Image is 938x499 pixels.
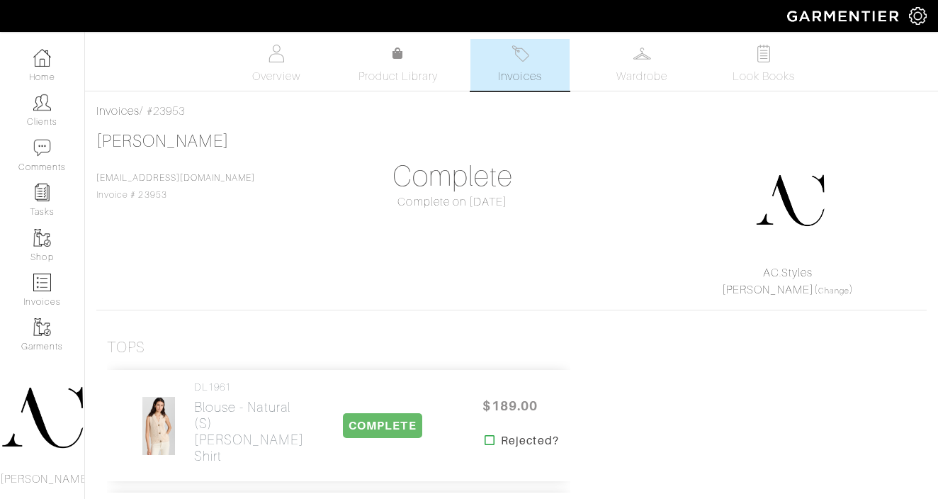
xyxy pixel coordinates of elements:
[722,284,814,296] a: [PERSON_NAME]
[470,39,570,91] a: Invoices
[33,274,51,291] img: orders-icon-0abe47150d42831381b5fb84f609e132dff9fe21cb692f30cb5eec754e2cba89.png
[468,391,553,421] span: $189.00
[633,45,651,62] img: wardrobe-487a4870c1b7c33e795ec22d11cfc2ed9d08956e64fb3008fe2437562e282088.svg
[616,68,667,85] span: Wardrobe
[33,49,51,67] img: dashboard-icon-dbcd8f5a0b271acd01030246c82b418ddd0df26cd7fceb0bd07c9910d44c42f6.png
[142,396,176,456] img: 4KMpUAivCosjexvxwtCpTA41
[33,184,51,201] img: reminder-icon-8004d30b9f0a5d33ae49ab947aed9ed385cf756f9e5892f1edd6e32f2345188e.png
[325,194,581,211] div: Complete on [DATE]
[252,68,300,85] span: Overview
[33,94,51,111] img: clients-icon-6bae9207a08558b7cb47a8932f037763ab4055f8c8b6bfacd5dc20c3e0201464.png
[733,68,796,85] span: Look Books
[763,267,813,279] a: AC.Styles
[714,39,813,91] a: Look Books
[96,103,927,120] div: / #23953
[96,105,140,118] a: Invoices
[268,45,286,62] img: basicinfo-40fd8af6dae0f16599ec9e87c0ef1c0a1fdea2edbe929e3d69a839185d80c458.svg
[96,173,255,200] span: Invoice # 23953
[512,45,529,62] img: orders-27d20c2124de7fd6de4e0e44c1d41de31381a507db9b33961299e4e07d508b8c.svg
[194,381,304,393] h4: DL1961
[194,381,304,464] a: DL1961 Blouse - Natural (S)[PERSON_NAME] Shirt
[343,413,422,438] span: COMPLETE
[498,68,541,85] span: Invoices
[358,68,439,85] span: Product Library
[194,399,304,464] h2: Blouse - Natural (S) [PERSON_NAME] Shirt
[325,159,581,194] h1: Complete
[755,165,825,236] img: DupYt8CPKc6sZyAt3svX5Z74.png
[349,45,448,85] a: Product Library
[755,45,773,62] img: todo-9ac3debb85659649dc8f770b8b6100bb5dab4b48dedcbae339e5042a72dfd3cc.svg
[818,286,849,295] a: Change
[666,264,910,298] div: ( )
[107,339,145,357] h3: Tops
[592,39,691,91] a: Wardrobe
[909,7,927,25] img: gear-icon-white-bd11855cb880d31180b6d7d6211b90ccbf57a29d726f0c71d8c61bd08dd39cc2.png
[96,173,255,183] a: [EMAIL_ADDRESS][DOMAIN_NAME]
[501,432,558,449] strong: Rejected?
[96,132,229,150] a: [PERSON_NAME]
[33,318,51,336] img: garments-icon-b7da505a4dc4fd61783c78ac3ca0ef83fa9d6f193b1c9dc38574b1d14d53ca28.png
[33,229,51,247] img: garments-icon-b7da505a4dc4fd61783c78ac3ca0ef83fa9d6f193b1c9dc38574b1d14d53ca28.png
[780,4,909,28] img: garmentier-logo-header-white-b43fb05a5012e4ada735d5af1a66efaba907eab6374d6393d1fbf88cb4ef424d.png
[227,39,326,91] a: Overview
[33,139,51,157] img: comment-icon-a0a6a9ef722e966f86d9cbdc48e553b5cf19dbc54f86b18d962a5391bc8f6eb6.png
